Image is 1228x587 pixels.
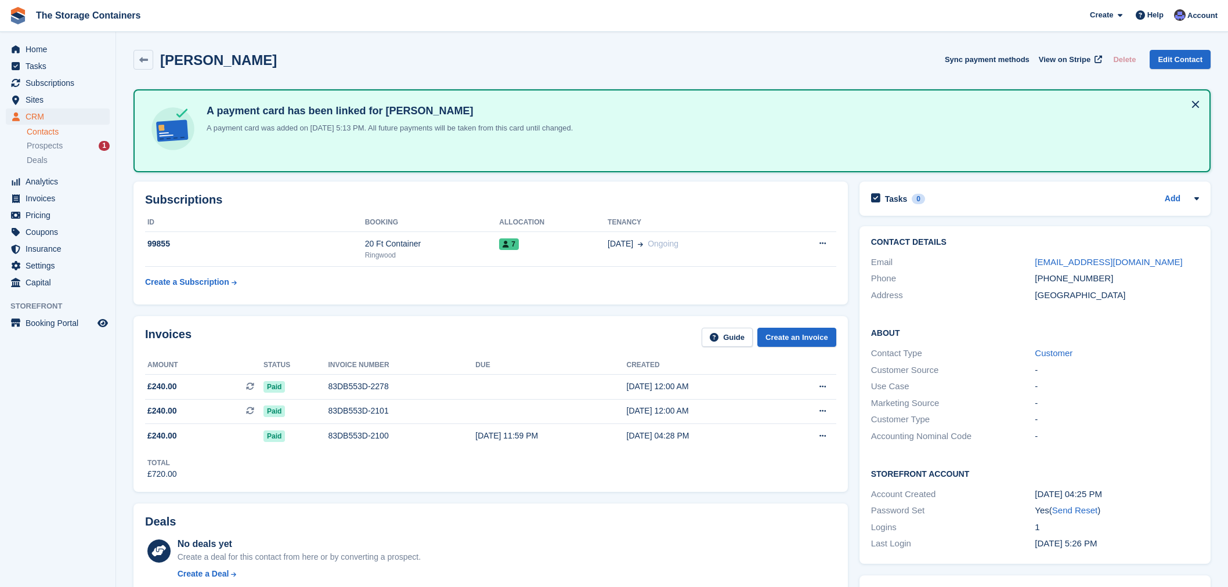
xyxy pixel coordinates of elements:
[145,193,836,206] h2: Subscriptions
[26,173,95,190] span: Analytics
[328,405,475,417] div: 83DB553D-2101
[9,7,27,24] img: stora-icon-8386f47178a22dfd0bd8f6a31ec36ba5ce8667c1dd55bd0f319d3a0aa187defe.svg
[1035,430,1199,443] div: -
[871,488,1035,501] div: Account Created
[31,6,145,25] a: The Storage Containers
[26,241,95,257] span: Insurance
[627,430,778,442] div: [DATE] 04:28 PM
[1039,54,1090,66] span: View on Stripe
[1150,50,1211,69] a: Edit Contact
[365,238,500,250] div: 20 Ft Container
[499,238,519,250] span: 7
[6,173,110,190] a: menu
[1035,538,1097,548] time: 2025-08-04 16:26:54 UTC
[871,380,1035,393] div: Use Case
[885,194,908,204] h2: Tasks
[6,258,110,274] a: menu
[912,194,925,204] div: 0
[6,41,110,57] a: menu
[757,328,836,347] a: Create an Invoice
[26,207,95,223] span: Pricing
[6,274,110,291] a: menu
[178,551,421,563] div: Create a deal for this contact from here or by converting a prospect.
[1090,9,1113,21] span: Create
[27,154,110,166] a: Deals
[145,276,229,288] div: Create a Subscription
[6,92,110,108] a: menu
[1035,504,1199,517] div: Yes
[1108,50,1140,69] button: Delete
[871,430,1035,443] div: Accounting Nominal Code
[1035,272,1199,285] div: [PHONE_NUMBER]
[328,430,475,442] div: 83DB553D-2100
[26,75,95,91] span: Subscriptions
[27,140,110,152] a: Prospects 1
[26,190,95,206] span: Invoices
[145,271,237,293] a: Create a Subscription
[1187,10,1218,21] span: Account
[147,458,177,468] div: Total
[365,250,500,260] div: Ringwood
[1035,257,1182,267] a: [EMAIL_ADDRESS][DOMAIN_NAME]
[871,256,1035,269] div: Email
[1035,413,1199,426] div: -
[1034,50,1104,69] a: View on Stripe
[263,430,285,442] span: Paid
[1035,289,1199,302] div: [GEOGRAPHIC_DATA]
[6,224,110,240] a: menu
[178,568,421,580] a: Create a Deal
[1035,397,1199,410] div: -
[871,397,1035,410] div: Marketing Source
[149,104,197,153] img: card-linked-ebf98d0992dc2aeb22e95c0e3c79077019eb2392cfd83c6a337811c24bc77127.svg
[1035,521,1199,534] div: 1
[871,413,1035,426] div: Customer Type
[10,300,115,312] span: Storefront
[1174,9,1186,21] img: Dan Excell
[1035,488,1199,501] div: [DATE] 04:25 PM
[6,241,110,257] a: menu
[147,430,177,442] span: £240.00
[145,515,176,528] h2: Deals
[365,213,500,232] th: Booking
[871,327,1199,338] h2: About
[26,224,95,240] span: Coupons
[26,258,95,274] span: Settings
[475,356,626,375] th: Due
[26,58,95,74] span: Tasks
[702,328,753,347] a: Guide
[871,468,1199,479] h2: Storefront Account
[871,504,1035,517] div: Password Set
[627,405,778,417] div: [DATE] 12:00 AM
[328,356,475,375] th: Invoice number
[1165,193,1180,206] a: Add
[26,92,95,108] span: Sites
[26,108,95,125] span: CRM
[160,52,277,68] h2: [PERSON_NAME]
[871,272,1035,285] div: Phone
[96,316,110,330] a: Preview store
[6,108,110,125] a: menu
[145,356,263,375] th: Amount
[26,274,95,291] span: Capital
[145,238,365,250] div: 99855
[1052,505,1097,515] a: Send Reset
[627,381,778,393] div: [DATE] 12:00 AM
[6,315,110,331] a: menu
[6,75,110,91] a: menu
[27,155,48,166] span: Deals
[145,328,192,347] h2: Invoices
[1035,380,1199,393] div: -
[263,356,328,375] th: Status
[499,213,608,232] th: Allocation
[147,468,177,480] div: £720.00
[648,239,678,248] span: Ongoing
[871,364,1035,377] div: Customer Source
[178,568,229,580] div: Create a Deal
[6,207,110,223] a: menu
[27,140,63,151] span: Prospects
[147,381,177,393] span: £240.00
[27,126,110,137] a: Contacts
[263,381,285,393] span: Paid
[26,41,95,57] span: Home
[1035,348,1072,358] a: Customer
